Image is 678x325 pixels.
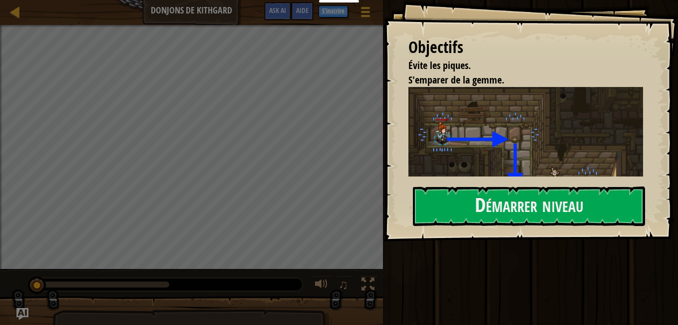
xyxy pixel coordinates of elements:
span: S'emparer de la gemme. [408,73,504,86]
li: S'emparer de la gemme. [396,73,641,87]
span: Aide [296,5,309,15]
button: Ajuster le volume [312,275,332,296]
span: Ask AI [269,5,286,15]
img: Le donjon de kithgard [408,87,651,211]
button: ♫ [337,275,353,296]
button: Ask AI [264,2,291,20]
span: Évite les piques. [408,58,471,72]
button: Basculer en plein écran [358,275,378,296]
li: Évite les piques. [396,58,641,73]
button: Ask AI [16,308,28,320]
span: ♫ [339,277,348,292]
div: Objectifs [408,36,643,59]
button: Démarrer niveau [413,186,645,226]
button: S'inscrire [319,5,348,17]
button: Afficher le menu [353,2,378,25]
